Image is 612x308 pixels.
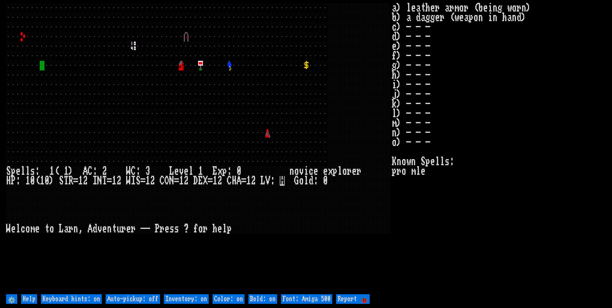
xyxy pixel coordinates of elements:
div: - [141,224,145,234]
div: D [193,176,198,186]
div: C [227,176,232,186]
div: : [270,176,275,186]
input: ⚙️ [6,294,17,304]
div: e [165,224,169,234]
div: o [342,166,347,176]
div: r [121,224,126,234]
div: l [16,224,20,234]
div: e [35,224,40,234]
div: 2 [117,176,121,186]
div: T [64,176,68,186]
div: : [136,166,141,176]
div: n [107,224,112,234]
div: A [88,224,93,234]
div: = [208,176,213,186]
div: e [102,224,107,234]
div: p [11,166,16,176]
div: 2 [217,176,222,186]
div: = [241,176,246,186]
div: E [213,166,217,176]
div: u [117,224,121,234]
div: r [68,224,73,234]
div: S [6,166,11,176]
div: : [35,166,40,176]
div: e [323,166,328,176]
div: a [64,224,68,234]
input: Keyboard hints: on [41,294,102,304]
div: 2 [83,176,88,186]
div: R [68,176,73,186]
div: d [93,224,97,234]
div: o [49,224,54,234]
div: o [198,224,203,234]
div: A [237,176,241,186]
div: C [160,176,165,186]
div: x [328,166,333,176]
div: ) [68,166,73,176]
div: h [213,224,217,234]
div: 2 [184,176,189,186]
div: A [83,166,88,176]
div: L [59,224,64,234]
div: W [6,224,11,234]
div: t [44,224,49,234]
div: t [112,224,117,234]
div: 2 [102,166,107,176]
div: L [261,176,265,186]
input: Bold: on [248,294,277,304]
div: : [313,176,318,186]
input: Font: Amiga 500 [281,294,332,304]
div: I [93,176,97,186]
div: ) [49,176,54,186]
div: s [174,224,179,234]
div: r [357,166,361,176]
div: r [203,224,208,234]
div: 1 [198,166,203,176]
div: r [347,166,352,176]
div: ( [54,166,59,176]
div: l [337,166,342,176]
div: S [59,176,64,186]
div: c [20,224,25,234]
div: 1 [179,176,184,186]
div: P [155,224,160,234]
div: p [227,224,232,234]
div: e [184,166,189,176]
div: l [304,176,309,186]
div: ? [184,224,189,234]
div: o [294,166,299,176]
div: 1 [64,166,68,176]
div: 1 [145,176,150,186]
mark: H [280,176,285,186]
input: Help [21,294,37,304]
div: G [294,176,299,186]
div: e [174,166,179,176]
div: c [309,166,313,176]
div: x [217,166,222,176]
input: Auto-pickup: off [106,294,160,304]
div: : [16,176,20,186]
div: 3 [145,166,150,176]
div: f [193,224,198,234]
div: n [73,224,78,234]
div: 0 [44,176,49,186]
div: s [169,224,174,234]
div: = [174,176,179,186]
div: , [78,224,83,234]
div: 1 [246,176,251,186]
div: 2 [251,176,256,186]
div: N [169,176,174,186]
div: H [232,176,237,186]
div: r [131,224,136,234]
div: l [189,166,193,176]
div: 1 [40,176,44,186]
input: Inventory: on [164,294,209,304]
div: = [73,176,78,186]
div: r [160,224,165,234]
div: l [25,166,30,176]
div: v [179,166,184,176]
input: Color: on [213,294,245,304]
div: 1 [78,176,83,186]
div: E [198,176,203,186]
div: 0 [323,176,328,186]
